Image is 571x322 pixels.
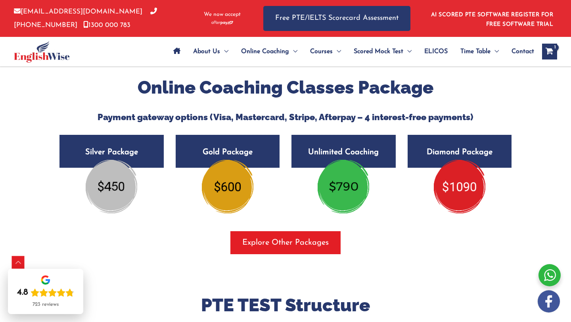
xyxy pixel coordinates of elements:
[310,38,333,65] span: Courses
[14,8,142,15] a: [EMAIL_ADDRESS][DOMAIN_NAME]
[83,22,130,29] a: 1300 000 783
[202,160,253,213] img: gold
[17,287,28,298] div: 4.8
[460,38,491,65] span: Time Table
[242,237,329,248] span: Explore Other Packages
[176,135,280,194] a: Gold Package
[418,38,454,65] a: ELICOS
[505,38,534,65] a: Contact
[14,41,70,63] img: cropped-ew-logo
[54,112,517,122] h5: Payment gateway options (Visa, Mastercard, Stripe, Afterpay – 4 interest-free payments)
[408,135,512,194] a: Diamond Package
[454,38,505,65] a: Time TableMenu Toggle
[434,160,485,213] img: diamond-pte-package
[431,12,554,27] a: AI SCORED PTE SOFTWARE REGISTER FOR FREE SOFTWARE TRIAL
[333,38,341,65] span: Menu Toggle
[211,21,233,25] img: Afterpay-Logo
[54,294,517,317] h2: PTE TEST Structure
[538,290,560,312] img: white-facebook.png
[512,38,534,65] span: Contact
[54,76,517,100] h2: Online Coaching Classes Package
[59,135,164,194] a: Silver Package
[187,38,235,65] a: About UsMenu Toggle
[230,231,341,254] button: Explore Other Packages
[17,287,74,298] div: Rating: 4.8 out of 5
[33,301,59,308] div: 723 reviews
[59,135,164,168] h5: Silver Package
[167,38,534,65] nav: Site Navigation: Main Menu
[354,38,403,65] span: Scored Mock Test
[318,160,369,213] img: updatedsilver-package450
[86,160,137,213] img: updatedsilver-package450
[291,135,396,194] a: Unlimited Coaching
[408,135,512,168] h5: Diamond Package
[235,38,304,65] a: Online CoachingMenu Toggle
[403,38,412,65] span: Menu Toggle
[241,38,289,65] span: Online Coaching
[14,8,157,28] a: [PHONE_NUMBER]
[291,135,396,168] h5: Unlimited Coaching
[263,6,410,31] a: Free PTE/IELTS Scorecard Assessment
[491,38,499,65] span: Menu Toggle
[220,38,228,65] span: Menu Toggle
[176,135,280,168] h5: Gold Package
[542,44,557,59] a: View Shopping Cart, 1 items
[204,11,241,19] span: We now accept
[193,38,220,65] span: About Us
[426,6,557,31] aside: Header Widget 1
[304,38,347,65] a: CoursesMenu Toggle
[424,38,448,65] span: ELICOS
[347,38,418,65] a: Scored Mock TestMenu Toggle
[289,38,297,65] span: Menu Toggle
